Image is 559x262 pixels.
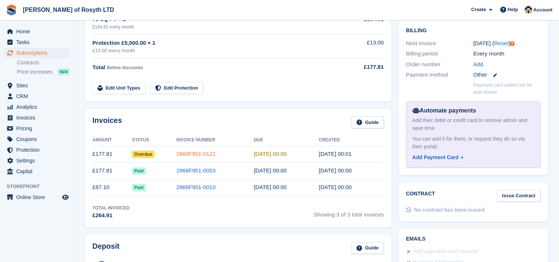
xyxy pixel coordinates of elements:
span: Overdue [132,151,154,158]
a: menu [4,145,70,155]
a: Contracts [17,59,70,66]
th: Status [132,134,176,146]
div: Add payment card request [413,247,478,256]
time: 2025-08-01 23:00:00 UTC [254,184,287,190]
span: Before discounts [107,65,143,70]
div: Automate payments [412,106,534,115]
h2: Deposit [92,242,119,254]
a: menu [4,80,70,91]
span: Showing 3 of 3 total invoices [314,205,384,220]
a: menu [4,123,70,134]
h2: Invoices [92,116,122,128]
span: Paid [132,184,146,191]
div: Other [473,71,541,79]
time: 2025-10-01 23:00:00 UTC [254,151,287,157]
a: menu [4,112,70,123]
th: Amount [92,134,132,146]
span: Pricing [16,123,61,134]
span: CRM [16,91,61,101]
div: Total Invoiced [92,205,129,211]
time: 2025-07-31 23:00:12 UTC [319,184,352,190]
span: Analytics [16,102,61,112]
div: Add Payment Card [412,154,459,161]
td: £164.81 [339,11,384,34]
span: Protection [16,145,61,155]
a: Add [473,60,483,69]
img: Nina Briggs [525,6,532,13]
div: Protection £5,000.00 × 1 [92,39,339,47]
img: stora-icon-8386f47178a22dfd0bd8f6a31ec36ba5ce8667c1dd55bd0f319d3a0aa187defe.svg [6,4,17,16]
p: Payment card added will be auto-linked [473,81,541,96]
a: Guide [351,116,384,128]
span: Capital [16,166,61,177]
div: [DATE] ( ) [473,39,541,48]
div: You can add it for them, or request they do so via their portal. [412,135,534,151]
a: [PERSON_NAME] of Rosyth LTD [20,4,117,16]
h2: Emails [406,236,541,242]
a: 2868F951-0122 [176,151,215,157]
div: Every month [473,50,541,58]
span: Account [533,6,552,14]
a: menu [4,91,70,101]
a: Edit Unit Types [92,82,146,94]
span: Storefront [7,183,74,190]
th: Invoice Number [176,134,254,146]
div: £177.81 [339,63,384,71]
a: menu [4,166,70,177]
a: Preview store [61,193,70,202]
span: Create [471,6,486,13]
a: Edit Protection [150,82,203,94]
div: Tooltip anchor [509,40,515,47]
span: Total [92,64,105,70]
div: £264.91 [92,211,129,220]
a: Add Payment Card [412,154,531,161]
a: menu [4,102,70,112]
span: Sites [16,80,61,91]
div: Payment method [406,71,473,79]
div: No contract has been issued [414,206,485,214]
span: Price increases [17,68,52,75]
th: Created [319,134,384,146]
a: Price increases NEW [17,68,70,76]
a: menu [4,26,70,37]
a: menu [4,155,70,166]
time: 2025-08-31 23:00:43 UTC [319,167,352,174]
span: Help [508,6,518,13]
td: £87.10 [92,179,132,196]
a: menu [4,37,70,47]
span: Invoices [16,112,61,123]
div: Next invoice [406,39,473,48]
span: Settings [16,155,61,166]
td: £177.81 [92,162,132,179]
div: NEW [58,68,70,75]
span: Coupons [16,134,61,144]
a: 2868F951-0010 [176,184,215,190]
h2: Contract [406,190,435,202]
time: 2025-09-30 23:01:52 UTC [319,151,352,157]
td: £177.81 [92,146,132,162]
span: Subscriptions [16,48,61,58]
a: menu [4,192,70,202]
a: Reset [494,40,508,46]
div: Billing period [406,50,473,58]
span: Tasks [16,37,61,47]
a: Guide [351,242,384,254]
div: £164.81 every month [92,24,339,30]
time: 2025-09-01 23:00:00 UTC [254,167,287,174]
div: £13.00 every month [92,47,339,54]
td: £13.00 [339,34,384,58]
span: Online Store [16,192,61,202]
a: menu [4,134,70,144]
div: Order number [406,60,473,69]
th: Due [254,134,319,146]
h2: Billing [406,26,541,34]
span: Paid [132,167,146,175]
a: menu [4,48,70,58]
div: Add their debit or credit card to remove admin and save time. [412,117,534,132]
a: 2868F951-0053 [176,167,215,174]
span: Home [16,26,61,37]
a: Issue Contract [497,190,541,202]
